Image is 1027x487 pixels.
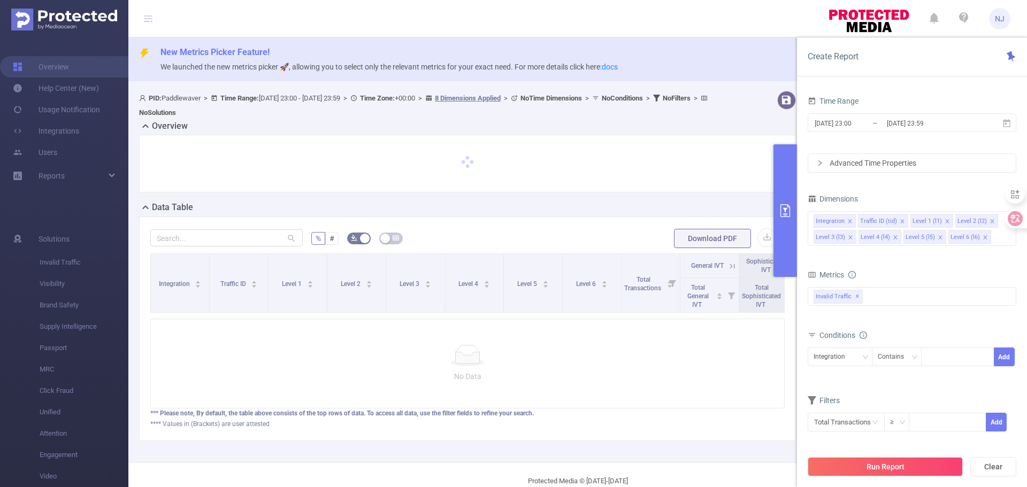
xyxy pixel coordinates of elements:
div: Level 4 (l4) [861,230,890,244]
span: Unified [40,401,128,423]
i: icon: caret-up [542,279,548,282]
div: Sort [251,279,257,285]
a: Overview [13,56,69,78]
i: icon: caret-down [542,283,548,287]
a: docs [602,63,618,71]
span: Metrics [808,270,844,279]
li: Level 4 (l4) [859,230,901,244]
span: Passport [40,337,128,359]
span: Integration [159,280,191,288]
span: Traffic ID [220,280,248,288]
span: Sophisticated IVT [746,258,785,274]
span: > [340,94,350,102]
i: icon: close [900,219,905,225]
b: No Time Dimensions [520,94,582,102]
i: icon: caret-up [425,279,431,282]
a: Integrations [13,120,79,142]
span: Visibility [40,273,128,295]
span: Total Transactions [624,276,663,292]
div: *** Please note, By default, the table above consists of the top rows of data. To access all data... [150,408,785,418]
i: icon: caret-down [425,283,431,287]
span: > [501,94,511,102]
li: Level 6 (l6) [948,230,991,244]
span: > [582,94,592,102]
span: Level 6 [576,280,597,288]
li: Integration [814,214,856,228]
span: Level 1 [282,280,303,288]
div: Traffic ID (tid) [860,214,897,228]
div: Sort [601,279,608,285]
i: icon: down [899,419,906,427]
i: icon: caret-down [484,283,489,287]
div: Level 3 (l3) [816,230,845,244]
button: Add [994,347,1015,366]
i: icon: caret-up [601,279,607,282]
div: Level 6 (l6) [951,230,980,244]
span: MRC [40,359,128,380]
span: Total Sophisticated IVT [742,284,781,308]
div: Level 2 (l2) [957,214,987,228]
span: Reports [39,172,65,180]
i: icon: right [817,160,823,166]
i: icon: close [945,219,950,225]
i: icon: caret-up [251,279,257,282]
i: icon: caret-down [195,283,201,287]
div: Sort [542,279,549,285]
i: icon: down [862,354,869,361]
p: No Data [159,370,776,382]
span: Level 2 [341,280,362,288]
b: No Filters [663,94,691,102]
span: Paddlewaver [DATE] 23:00 - [DATE] 23:59 +00:00 [139,94,710,117]
button: Download PDF [674,229,751,248]
div: **** Values in (Brackets) are user attested [150,419,785,429]
div: Sort [366,279,372,285]
button: Add [986,413,1007,431]
a: Users [13,142,57,163]
span: > [691,94,701,102]
input: End date [886,116,972,130]
div: ≥ [890,413,901,431]
i: icon: close [938,235,943,241]
div: Sort [484,279,490,285]
i: Filter menu [665,254,680,312]
span: Solutions [39,228,70,250]
li: Level 2 (l2) [955,214,998,228]
i: icon: down [911,354,918,361]
div: Sort [307,279,313,285]
div: Integration [816,214,845,228]
span: Dimensions [808,195,858,203]
span: > [415,94,425,102]
i: icon: close [848,235,853,241]
a: Help Center (New) [13,78,99,99]
span: Invalid Traffic [40,252,128,273]
span: ✕ [855,290,860,303]
li: Level 1 (l1) [910,214,953,228]
div: Level 1 (l1) [913,214,942,228]
span: > [201,94,211,102]
div: Contains [878,348,911,366]
span: Brand Safety [40,295,128,316]
i: icon: info-circle [860,331,867,339]
i: icon: close [893,235,898,241]
li: Level 3 (l3) [814,230,856,244]
b: Time Zone: [360,94,395,102]
div: Integration [814,348,853,366]
a: Reports [39,165,65,187]
i: icon: table [393,235,399,241]
i: icon: caret-up [307,279,313,282]
b: No Solutions [139,109,176,117]
u: 8 Dimensions Applied [435,94,501,102]
span: Attention [40,423,128,444]
a: Usage Notification [13,99,100,120]
i: icon: bg-colors [351,235,357,241]
div: Sort [716,291,723,298]
span: Click Fraud [40,380,128,401]
span: Filters [808,396,840,405]
i: icon: caret-down [366,283,372,287]
i: icon: close [983,235,988,241]
li: Traffic ID (tid) [858,214,908,228]
li: Level 5 (l5) [903,230,946,244]
i: Filter menu [783,278,798,312]
div: icon: rightAdvanced Time Properties [808,154,1016,172]
b: No Conditions [602,94,643,102]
